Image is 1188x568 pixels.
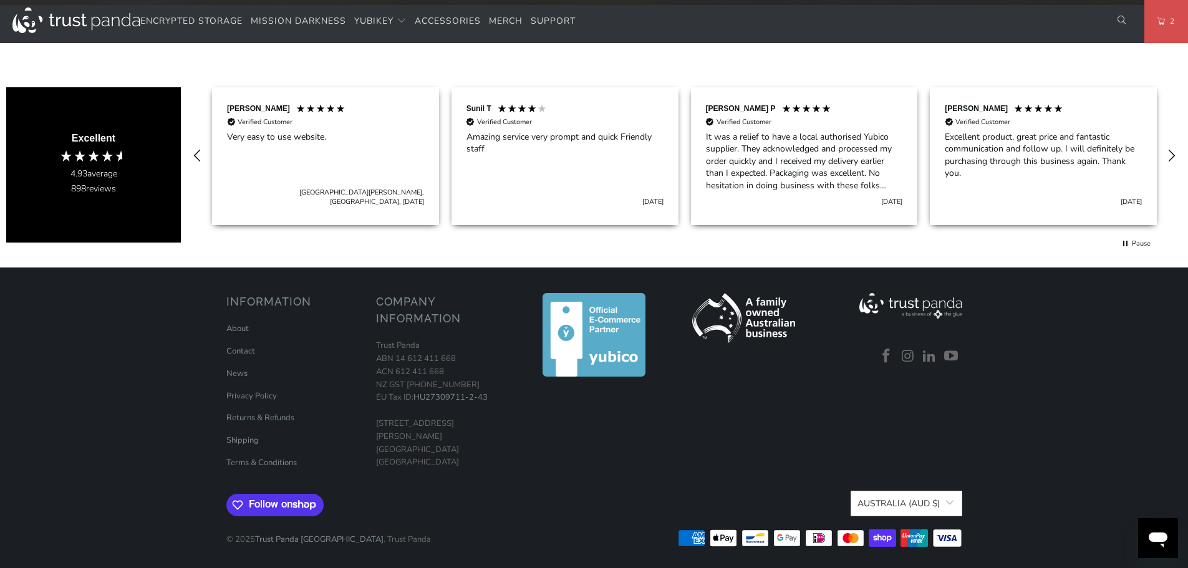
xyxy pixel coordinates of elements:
[685,87,924,225] div: Review by Darrin P, 5 out of 5 stars
[920,349,939,365] a: Trust Panda Australia on LinkedIn
[296,103,349,117] div: 5 Stars
[206,87,445,225] div: Review by Andrew M, 5 out of 5 stars
[181,75,1188,238] div: Customer reviews carousel with auto-scroll controls
[415,7,481,36] a: Accessories
[226,390,277,402] a: Privacy Policy
[183,141,213,171] div: REVIEWS.io Carousel Scroll Left
[140,7,576,36] nav: Translation missing: en.navigation.header.main_nav
[1156,141,1186,171] div: REVIEWS.io Carousel Scroll Right
[642,197,664,206] div: [DATE]
[140,15,243,27] span: Encrypted Storage
[59,149,128,163] div: 4.93 Stars
[70,168,87,180] span: 4.93
[781,103,834,117] div: 5 Stars
[899,349,917,365] a: Trust Panda Australia on Instagram
[226,457,297,468] a: Terms & Conditions
[531,7,576,36] a: Support
[945,103,1008,114] div: [PERSON_NAME]
[71,183,86,195] span: 898
[227,131,424,143] div: Very easy to use website.
[706,131,903,192] div: It was a relief to have a local authorised Yubico supplier. They acknowledged and processed my or...
[251,15,346,27] span: Mission Darkness
[227,188,424,207] div: [GEOGRAPHIC_DATA][PERSON_NAME], [GEOGRAPHIC_DATA], [DATE]
[226,323,249,334] a: About
[466,131,664,155] div: Amazing service very prompt and quick Friendly staff
[227,103,290,114] div: [PERSON_NAME]
[226,521,431,546] p: © 2025 . Trust Panda
[72,132,115,145] div: Excellent
[70,168,117,180] div: average
[413,392,488,403] a: HU27309711-2-43
[881,197,902,206] div: [DATE]
[466,103,491,114] div: Sunil T
[251,7,346,36] a: Mission Darkness
[1013,103,1066,117] div: 5 Stars
[489,7,523,36] a: Merch
[445,87,685,225] div: Review by Sunil T, 4 out of 5 stars
[140,7,243,36] a: Encrypted Storage
[1121,238,1151,249] div: Pause carousel
[12,7,140,33] img: Trust Panda Australia
[924,87,1163,225] div: Review by GREG J, 5 out of 5 stars
[354,7,407,36] summary: YubiKey
[717,117,771,127] div: Verified Customer
[706,103,776,114] div: [PERSON_NAME] P
[71,183,116,195] div: reviews
[226,412,294,423] a: Returns & Refunds
[226,368,248,379] a: News
[255,534,384,545] a: Trust Panda [GEOGRAPHIC_DATA]
[415,15,481,27] span: Accessories
[1132,239,1151,248] div: Pause
[1121,197,1142,206] div: [DATE]
[226,345,255,357] a: Contact
[477,117,532,127] div: Verified Customer
[942,349,961,365] a: Trust Panda Australia on YouTube
[6,30,1182,70] iframe: Reviews Widget
[238,117,292,127] div: Verified Customer
[945,131,1142,180] div: Excellent product, great price and fantastic communication and follow up. I will definitely be pu...
[497,103,550,117] div: 4 Stars
[1138,518,1178,558] iframe: Button to launch messaging window
[531,15,576,27] span: Support
[226,435,259,446] a: Shipping
[489,15,523,27] span: Merch
[1165,14,1175,28] span: 2
[851,491,962,516] button: Australia (AUD $)
[877,349,896,365] a: Trust Panda Australia on Facebook
[376,339,513,469] p: Trust Panda ABN 14 612 411 668 ACN 612 411 668 NZ GST [PHONE_NUMBER] EU Tax ID: [STREET_ADDRESS][...
[354,15,394,27] span: YubiKey
[206,75,1163,238] div: Customer reviews
[955,117,1010,127] div: Verified Customer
